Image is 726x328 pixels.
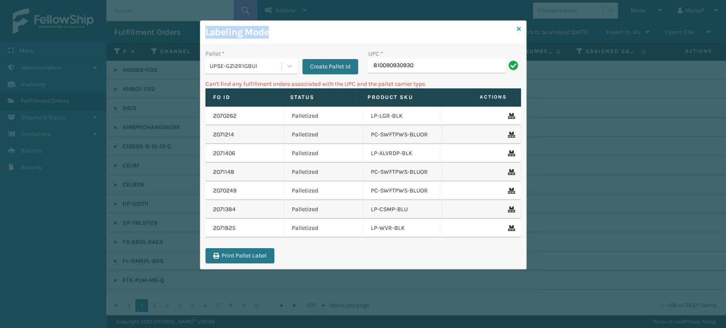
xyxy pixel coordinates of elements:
[508,206,513,212] i: Remove From Pallet
[284,144,363,163] td: Palletized
[284,181,363,200] td: Palletized
[363,200,442,219] td: LP-CSMP-BLU
[213,130,234,139] a: 2071214
[284,219,363,238] td: Palletized
[439,90,512,104] span: Actions
[213,168,234,176] a: 2071148
[284,200,363,219] td: Palletized
[508,150,513,156] i: Remove From Pallet
[363,125,442,144] td: PC-SWFTPWS-BLUOR
[363,219,442,238] td: LP-WVR-BLK
[284,125,363,144] td: Palletized
[284,163,363,181] td: Palletized
[367,93,429,101] label: Product SKU
[363,181,442,200] td: PC-SWFTPWS-BLUOR
[205,49,225,58] label: Pallet
[508,225,513,231] i: Remove From Pallet
[363,107,442,125] td: LP-LGR-BLK
[213,224,236,232] a: 2071825
[284,107,363,125] td: Palletized
[213,112,236,120] a: 2070262
[213,205,236,214] a: 2071384
[213,149,235,158] a: 2071406
[205,79,521,88] p: Can't find any fulfillment orders associated with the UPC and the pallet carrier type.
[302,59,358,74] button: Create Pallet Id
[508,169,513,175] i: Remove From Pallet
[368,49,383,58] label: UPC
[363,144,442,163] td: LP-ALVRDP-BLK
[508,132,513,138] i: Remove From Pallet
[210,62,282,71] div: UPSE-GZI2R1GBUI
[213,187,236,195] a: 2070249
[290,93,352,101] label: Status
[205,248,274,263] button: Print Pallet Label
[508,188,513,194] i: Remove From Pallet
[363,163,442,181] td: PC-SWFTPWS-BLUOR
[508,113,513,119] i: Remove From Pallet
[205,26,513,39] h3: Labeling Mode
[213,93,275,101] label: Fo Id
